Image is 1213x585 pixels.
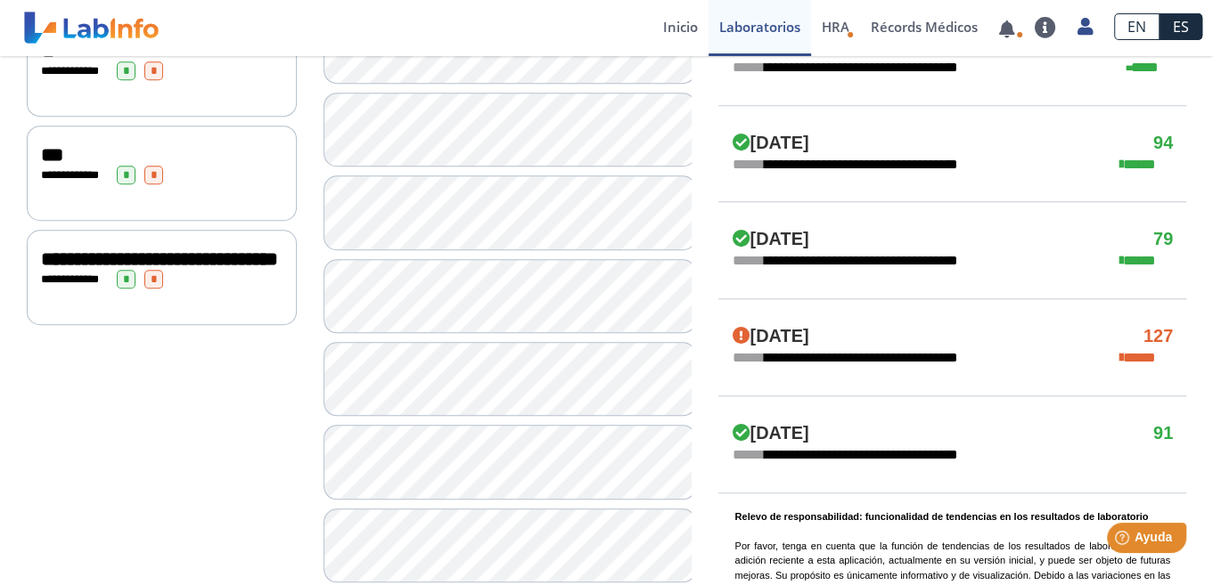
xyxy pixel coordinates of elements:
[1143,326,1173,347] h4: 127
[1054,516,1193,565] iframe: Help widget launcher
[732,423,808,444] h4: [DATE]
[1160,13,1202,40] a: ES
[1153,229,1173,250] h4: 79
[732,229,808,250] h4: [DATE]
[1114,13,1160,40] a: EN
[734,511,1148,522] b: Relevo de responsabilidad: funcionalidad de tendencias en los resultados de laboratorio
[1153,133,1173,154] h4: 94
[732,326,808,347] h4: [DATE]
[732,133,808,154] h4: [DATE]
[1153,423,1173,444] h4: 91
[822,18,849,36] span: HRA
